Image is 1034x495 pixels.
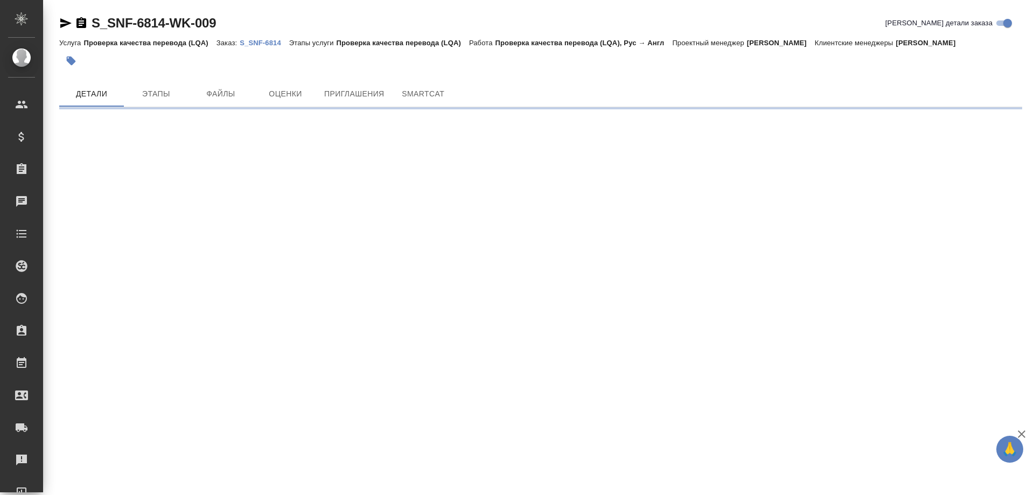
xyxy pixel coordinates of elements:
span: [PERSON_NAME] детали заказа [885,18,993,29]
p: Услуга [59,39,83,47]
a: S_SNF-6814 [240,38,289,47]
p: [PERSON_NAME] [747,39,815,47]
span: Этапы [130,87,182,101]
button: Скопировать ссылку [75,17,88,30]
span: Оценки [260,87,311,101]
p: Работа [469,39,495,47]
p: Этапы услуги [289,39,337,47]
span: 🙏 [1001,438,1019,461]
p: Проверка качества перевода (LQA) [83,39,216,47]
p: [PERSON_NAME] [896,39,963,47]
button: Скопировать ссылку для ЯМессенджера [59,17,72,30]
p: Проверка качества перевода (LQA), Рус → Англ [495,39,673,47]
span: Детали [66,87,117,101]
span: SmartCat [397,87,449,101]
p: Заказ: [216,39,240,47]
button: Добавить тэг [59,49,83,73]
span: Приглашения [324,87,385,101]
span: Файлы [195,87,247,101]
p: Проверка качества перевода (LQA) [337,39,469,47]
p: Проектный менеджер [672,39,746,47]
p: Клиентские менеджеры [815,39,896,47]
button: 🙏 [996,436,1023,463]
p: S_SNF-6814 [240,39,289,47]
a: S_SNF-6814-WK-009 [92,16,216,30]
